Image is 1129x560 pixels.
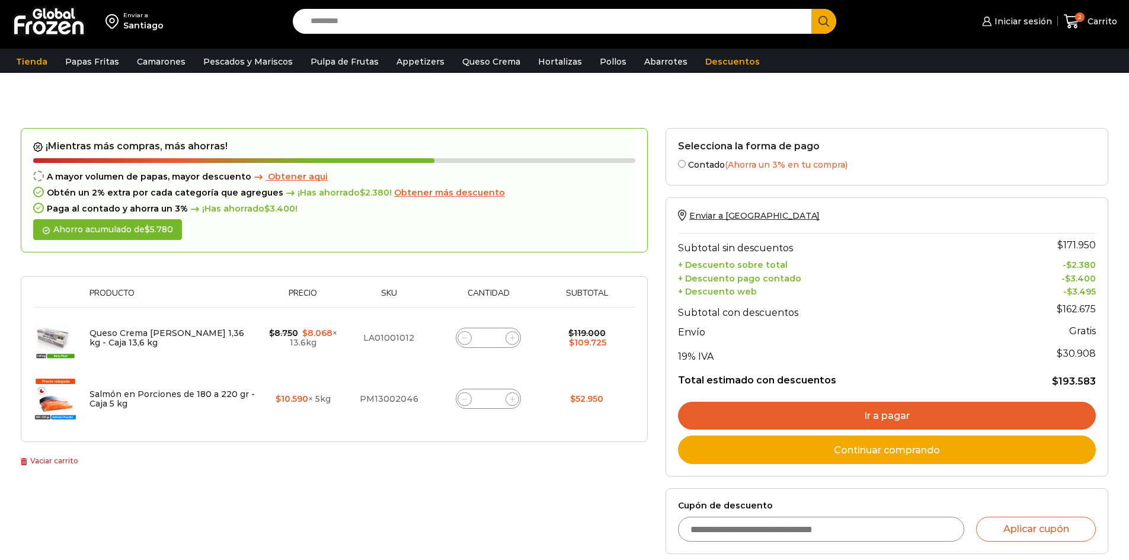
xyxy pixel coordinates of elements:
bdi: 2.380 [1066,260,1096,270]
span: $ [1057,239,1063,251]
bdi: 162.675 [1057,303,1096,315]
span: $ [1057,303,1063,315]
h2: ¡Mientras más compras, más ahorras! [33,140,635,152]
span: 30.908 [1057,348,1096,359]
img: address-field-icon.svg [105,11,123,31]
span: ¡Has ahorrado ! [188,204,298,214]
a: Queso Crema [PERSON_NAME] 1,36 kg - Caja 13,6 kg [89,328,244,348]
a: Queso Crema [456,50,526,73]
th: + Descuento pago contado [678,270,996,284]
a: Vaciar carrito [21,456,78,465]
span: (Ahorra un 3% en tu compra) [725,159,847,170]
span: ¡Has ahorrado ! [283,188,392,198]
th: Precio [261,289,345,307]
th: Subtotal con descuentos [678,297,996,321]
td: - [995,284,1096,297]
span: Enviar a [GEOGRAPHIC_DATA] [689,210,820,221]
th: Subtotal sin descuentos [678,233,996,257]
td: × 5kg [261,369,345,430]
bdi: 8.068 [302,328,332,338]
th: + Descuento web [678,284,996,297]
button: Aplicar cupón [976,517,1096,542]
bdi: 119.000 [568,328,606,338]
a: Camarones [131,50,191,73]
a: Abarrotes [638,50,693,73]
h2: Selecciona la forma de pago [678,140,1096,152]
span: $ [302,328,308,338]
span: Iniciar sesión [992,15,1052,27]
th: 19% IVA [678,341,996,365]
span: Obtener aqui [268,171,328,182]
th: Subtotal [545,289,629,307]
a: Obtener más descuento [394,188,505,198]
div: Paga al contado y ahorra un 3% [33,204,635,214]
input: Product quantity [480,391,497,407]
a: Pollos [594,50,632,73]
bdi: 193.583 [1052,376,1096,387]
th: Cantidad [433,289,544,307]
label: Contado [678,158,1096,170]
a: Tienda [10,50,53,73]
span: $ [1066,260,1072,270]
span: Obtener más descuento [394,187,505,198]
th: Sku [346,289,433,307]
bdi: 10.590 [276,393,308,404]
a: Descuentos [699,50,766,73]
span: $ [264,203,270,214]
span: $ [276,393,281,404]
bdi: 171.950 [1057,239,1096,251]
strong: Gratis [1069,325,1096,337]
span: $ [1057,348,1063,359]
span: $ [145,224,150,235]
bdi: 8.750 [269,328,298,338]
span: Carrito [1085,15,1117,27]
span: $ [1052,376,1058,387]
div: Santiago [123,20,164,31]
th: + Descuento sobre total [678,257,996,270]
bdi: 5.780 [145,224,173,235]
span: $ [1065,273,1070,284]
label: Cupón de descuento [678,501,1096,511]
th: Envío [678,321,996,342]
a: Iniciar sesión [979,9,1051,33]
span: $ [360,187,365,198]
div: Ahorro acumulado de [33,219,182,240]
th: Producto [84,289,261,307]
div: Obtén un 2% extra por cada categoría que agregues [33,188,635,198]
a: Appetizers [391,50,450,73]
a: Continuar comprando [678,436,1096,464]
td: - [995,257,1096,270]
bdi: 2.380 [360,187,389,198]
bdi: 3.400 [264,203,295,214]
span: 2 [1075,12,1085,22]
bdi: 109.725 [569,337,606,348]
span: $ [569,337,574,348]
a: Enviar a [GEOGRAPHIC_DATA] [678,210,820,221]
a: Pescados y Mariscos [197,50,299,73]
td: PM13002046 [346,369,433,430]
input: Contado(Ahorra un 3% en tu compra) [678,160,686,168]
span: $ [570,393,575,404]
a: Hortalizas [532,50,588,73]
th: Total estimado con descuentos [678,365,996,388]
td: - [995,270,1096,284]
bdi: 52.950 [570,393,603,404]
a: Pulpa de Frutas [305,50,385,73]
div: Enviar a [123,11,164,20]
a: Papas Fritas [59,50,125,73]
td: LA01001012 [346,307,433,369]
bdi: 3.495 [1067,286,1096,297]
a: Salmón en Porciones de 180 a 220 gr - Caja 5 kg [89,389,255,409]
td: × 13.6kg [261,307,345,369]
button: Search button [811,9,836,34]
span: $ [1067,286,1072,297]
span: $ [269,328,274,338]
a: Obtener aqui [251,172,328,182]
input: Product quantity [480,329,497,346]
a: Ir a pagar [678,402,1096,430]
a: 2 Carrito [1064,8,1117,36]
span: $ [568,328,574,338]
bdi: 3.400 [1065,273,1096,284]
div: A mayor volumen de papas, mayor descuento [33,172,635,182]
